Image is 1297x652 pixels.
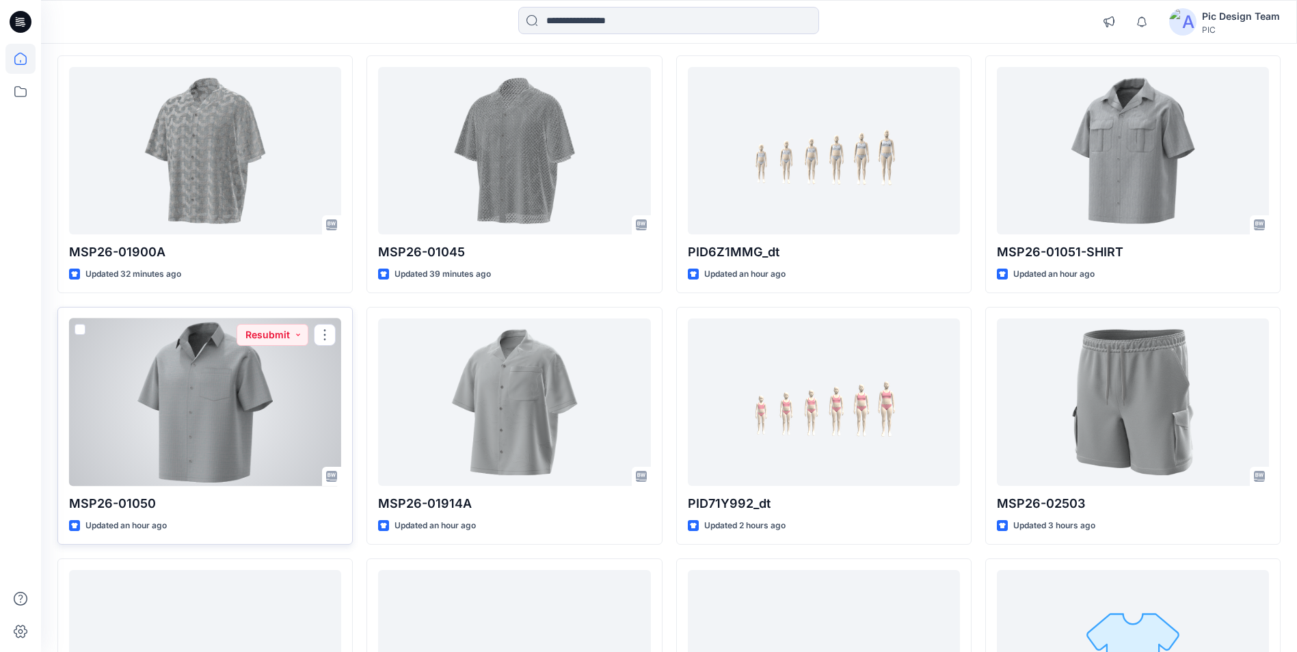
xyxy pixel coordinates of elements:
p: Updated 32 minutes ago [85,267,181,282]
p: MSP26-01050 [69,494,341,513]
p: Updated an hour ago [85,519,167,533]
a: MSP26-01050 [69,318,341,486]
p: Updated 39 minutes ago [395,267,491,282]
p: MSP26-01045 [378,243,650,262]
div: PIC [1202,25,1280,35]
a: MSP26-02503 [997,318,1269,486]
p: Updated an hour ago [704,267,786,282]
a: MSP26-01045 [378,67,650,234]
p: MSP26-02503 [997,494,1269,513]
a: PID71Y992_dt [688,318,960,486]
p: Updated an hour ago [1013,267,1095,282]
a: PID6Z1MMG_dt [688,67,960,234]
p: Updated an hour ago [395,519,476,533]
a: MSP26-01051-SHIRT [997,67,1269,234]
p: MSP26-01051-SHIRT [997,243,1269,262]
p: MSP26-01900A [69,243,341,262]
p: Updated 2 hours ago [704,519,786,533]
img: avatar [1169,8,1196,36]
p: PID6Z1MMG_dt [688,243,960,262]
p: PID71Y992_dt [688,494,960,513]
div: Pic Design Team [1202,8,1280,25]
a: MSP26-01900A [69,67,341,234]
p: Updated 3 hours ago [1013,519,1095,533]
p: MSP26-01914A [378,494,650,513]
a: MSP26-01914A [378,318,650,486]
